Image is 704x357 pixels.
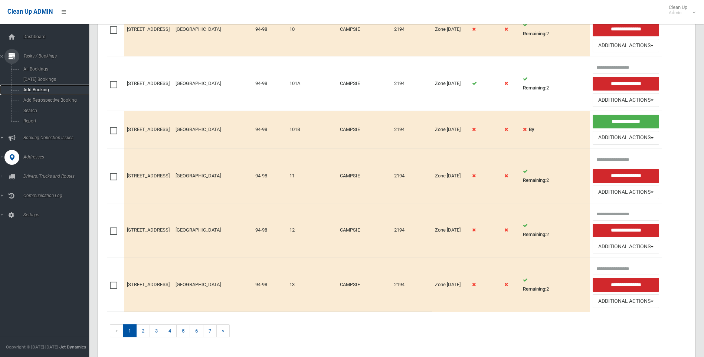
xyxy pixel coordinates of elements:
td: [GEOGRAPHIC_DATA] [173,2,252,56]
td: 94-98 [252,56,286,111]
a: 7 [203,324,217,337]
td: [GEOGRAPHIC_DATA] [173,111,252,149]
span: Clean Up [665,4,695,16]
span: Addresses [21,154,95,160]
span: Add Retrospective Booking [21,98,88,103]
td: 11 [286,148,316,203]
td: Zone [DATE] [432,258,469,312]
td: 2194 [391,2,432,56]
td: 2194 [391,258,432,312]
td: Zone [DATE] [432,111,469,149]
td: [GEOGRAPHIC_DATA] [173,148,252,203]
span: 1 [123,324,137,337]
td: CAMPSIE [337,56,391,111]
span: Report [21,118,88,124]
button: Additional Actions [593,294,659,308]
td: 2194 [391,111,432,149]
td: Zone [DATE] [432,148,469,203]
strong: Jet Dynamics [59,344,86,350]
span: Dashboard [21,34,95,39]
a: 3 [150,324,163,337]
span: Drivers, Trucks and Routes [21,174,95,179]
td: 2 [520,56,590,111]
td: 2 [520,148,590,203]
td: 101A [286,56,316,111]
td: 94-98 [252,258,286,312]
button: Additional Actions [593,39,659,53]
td: 13 [286,258,316,312]
td: CAMPSIE [337,258,391,312]
a: [STREET_ADDRESS] [127,282,170,287]
strong: Remaining: [523,286,546,292]
button: Additional Actions [593,240,659,253]
button: Additional Actions [593,131,659,145]
a: 4 [163,324,177,337]
a: 5 [176,324,190,337]
a: [STREET_ADDRESS] [127,127,170,132]
span: Settings [21,212,95,217]
span: Tasks / Bookings [21,53,95,59]
td: 2194 [391,203,432,258]
td: 2 [520,2,590,56]
a: [STREET_ADDRESS] [127,81,170,86]
td: CAMPSIE [337,203,391,258]
td: 10 [286,2,316,56]
td: [GEOGRAPHIC_DATA] [173,258,252,312]
span: All Bookings [21,66,88,72]
span: Communication Log [21,193,95,198]
td: 2194 [391,56,432,111]
td: Zone [DATE] [432,56,469,111]
strong: Remaining: [523,31,546,36]
span: Clean Up ADMIN [7,8,53,15]
span: « [110,324,123,337]
td: CAMPSIE [337,148,391,203]
span: [DATE] Bookings [21,77,88,82]
a: [STREET_ADDRESS] [127,173,170,178]
strong: By [529,127,534,132]
a: 2 [136,324,150,337]
small: Admin [669,10,687,16]
span: Search [21,108,88,113]
a: 6 [190,324,203,337]
td: [GEOGRAPHIC_DATA] [173,56,252,111]
td: CAMPSIE [337,111,391,149]
td: 2194 [391,148,432,203]
td: Zone [DATE] [432,2,469,56]
td: CAMPSIE [337,2,391,56]
strong: Remaining: [523,177,546,183]
td: 94-98 [252,111,286,149]
span: Add Booking [21,87,88,92]
span: Copyright © [DATE]-[DATE] [6,344,58,350]
td: Zone [DATE] [432,203,469,258]
span: Booking Collection Issues [21,135,95,140]
a: » [216,324,230,337]
td: 101B [286,111,316,149]
td: 2 [520,203,590,258]
td: [GEOGRAPHIC_DATA] [173,203,252,258]
td: 94-98 [252,2,286,56]
td: 2 [520,258,590,312]
strong: Remaining: [523,85,546,91]
td: 94-98 [252,203,286,258]
button: Additional Actions [593,93,659,107]
td: 94-98 [252,148,286,203]
a: [STREET_ADDRESS] [127,227,170,233]
button: Additional Actions [593,186,659,199]
strong: Remaining: [523,232,546,237]
td: 12 [286,203,316,258]
a: [STREET_ADDRESS] [127,26,170,32]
